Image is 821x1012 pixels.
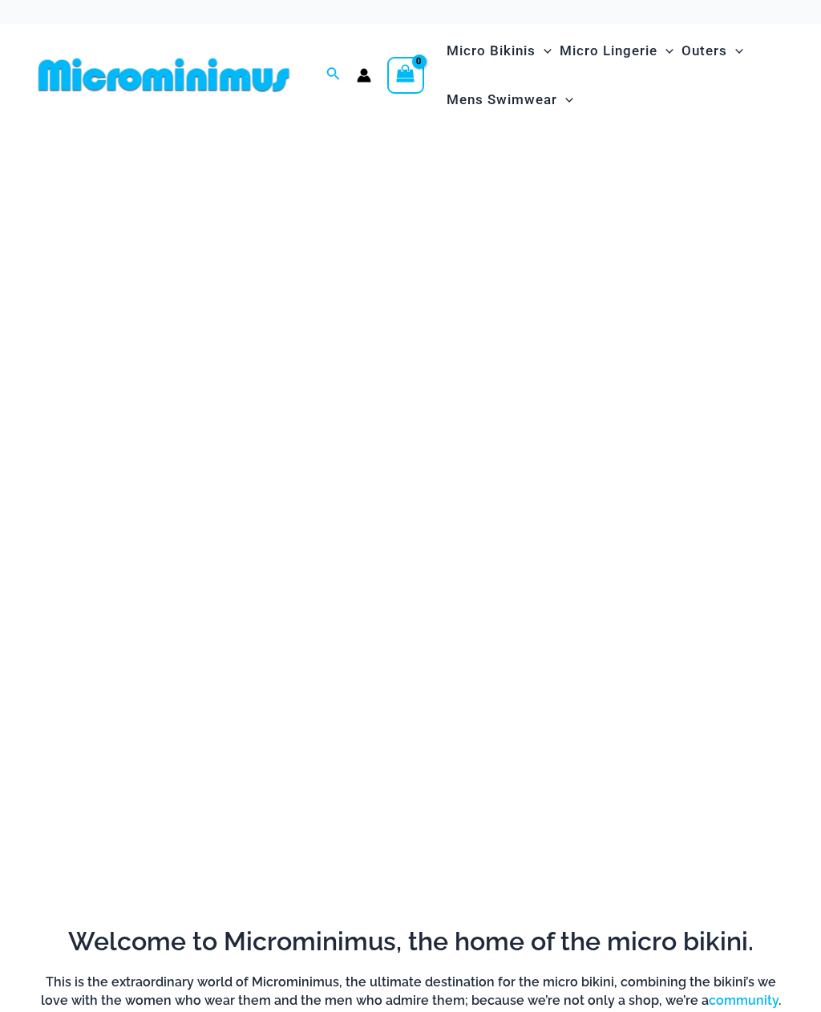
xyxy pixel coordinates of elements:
[727,30,743,71] span: Menu Toggle
[557,79,573,120] span: Menu Toggle
[443,75,577,124] a: Mens SwimwearMenu ToggleMenu Toggle
[657,30,673,71] span: Menu Toggle
[560,30,657,71] span: Micro Lingerie
[681,30,727,71] span: Outers
[32,57,296,93] img: MM SHOP LOGO FLAT
[677,26,747,75] a: OutersMenu ToggleMenu Toggle
[326,65,341,85] a: Search icon link
[32,925,789,958] h2: Welcome to Microminimus, the home of the micro bikini.
[440,24,789,127] nav: Site Navigation
[387,57,424,94] a: View Shopping Cart, empty
[447,30,536,71] span: Micro Bikinis
[447,79,557,120] span: Mens Swimwear
[536,30,552,71] span: Menu Toggle
[357,68,371,83] a: Account icon link
[709,993,779,1008] a: community
[443,26,556,75] a: Micro BikinisMenu ToggleMenu Toggle
[556,26,677,75] a: Micro LingerieMenu ToggleMenu Toggle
